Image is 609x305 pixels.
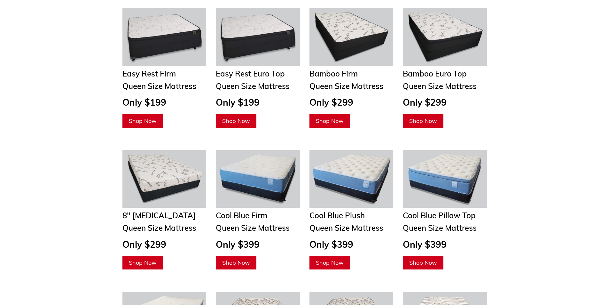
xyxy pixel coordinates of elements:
[309,150,394,208] img: Cool Blue Plush Mattress
[216,239,260,250] span: Only $399
[403,256,443,269] a: Shop Now
[403,223,477,233] span: Queen Size Mattress
[122,150,207,208] img: Bamboo 8
[216,256,256,269] a: Shop Now
[316,117,344,124] span: Shop Now
[309,211,365,220] span: Cool Blue Plush
[409,117,437,124] span: Shop Now
[309,81,383,91] span: Queen Size Mattress
[216,114,256,128] a: Shop Now
[216,223,290,233] span: Queen Size Mattress
[403,97,447,108] span: Only $299
[216,81,290,91] span: Queen Size Mattress
[216,150,300,208] img: Cool Blue Firm Mattress
[309,97,353,108] span: Only $299
[403,150,487,208] img: Cool Blue Pillow Top Mattress
[216,8,300,66] img: Twin Mattresses From $69 to $169
[403,239,447,250] span: Only $399
[309,114,350,128] a: Shop Now
[216,211,267,220] span: Cool Blue Firm
[403,8,487,66] img: Adjustable Bases Starting at $379
[403,211,476,220] span: Cool Blue Pillow Top
[309,256,350,269] a: Shop Now
[122,256,163,269] a: Shop Now
[129,259,157,266] span: Shop Now
[222,117,250,124] span: Shop Now
[403,81,477,91] span: Queen Size Mattress
[216,97,260,108] span: Only $199
[216,69,285,78] span: Easy Rest Euro Top
[122,69,176,78] span: Easy Rest Firm
[122,223,196,233] span: Queen Size Mattress
[403,114,443,128] a: Shop Now
[122,211,196,220] span: 8" [MEDICAL_DATA]
[309,239,353,250] span: Only $399
[122,8,207,66] img: Twin Mattresses From $69 to $169
[409,259,437,266] span: Shop Now
[122,97,166,108] span: Only $199
[316,259,344,266] span: Shop Now
[309,223,383,233] span: Queen Size Mattress
[129,117,157,124] span: Shop Now
[122,81,196,91] span: Queen Size Mattress
[309,8,394,66] img: Queen Mattresses From $449 to $949
[309,69,358,78] span: Bamboo Firm
[403,69,467,78] span: Bamboo Euro Top
[122,114,163,128] a: Shop Now
[122,239,166,250] span: Only $299
[222,259,250,266] span: Shop Now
